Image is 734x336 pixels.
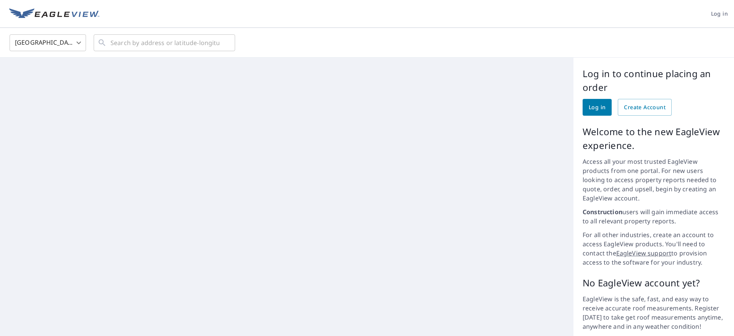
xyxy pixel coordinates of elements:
[583,67,725,94] p: Log in to continue placing an order
[711,9,728,19] span: Log in
[583,208,622,216] strong: Construction
[616,249,672,257] a: EagleView support
[10,32,86,53] div: [GEOGRAPHIC_DATA]
[583,230,725,267] p: For all other industries, create an account to access EagleView products. You'll need to contact ...
[618,99,672,116] a: Create Account
[589,103,606,112] span: Log in
[624,103,666,112] span: Create Account
[583,294,725,331] p: EagleView is the safe, fast, and easy way to receive accurate roof measurements. Register [DATE] ...
[583,157,725,203] p: Access all your most trusted EagleView products from one portal. For new users looking to access ...
[583,99,612,116] a: Log in
[583,207,725,226] p: users will gain immediate access to all relevant property reports.
[583,276,725,290] p: No EagleView account yet?
[9,8,99,20] img: EV Logo
[583,125,725,152] p: Welcome to the new EagleView experience.
[110,32,219,53] input: Search by address or latitude-longitude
